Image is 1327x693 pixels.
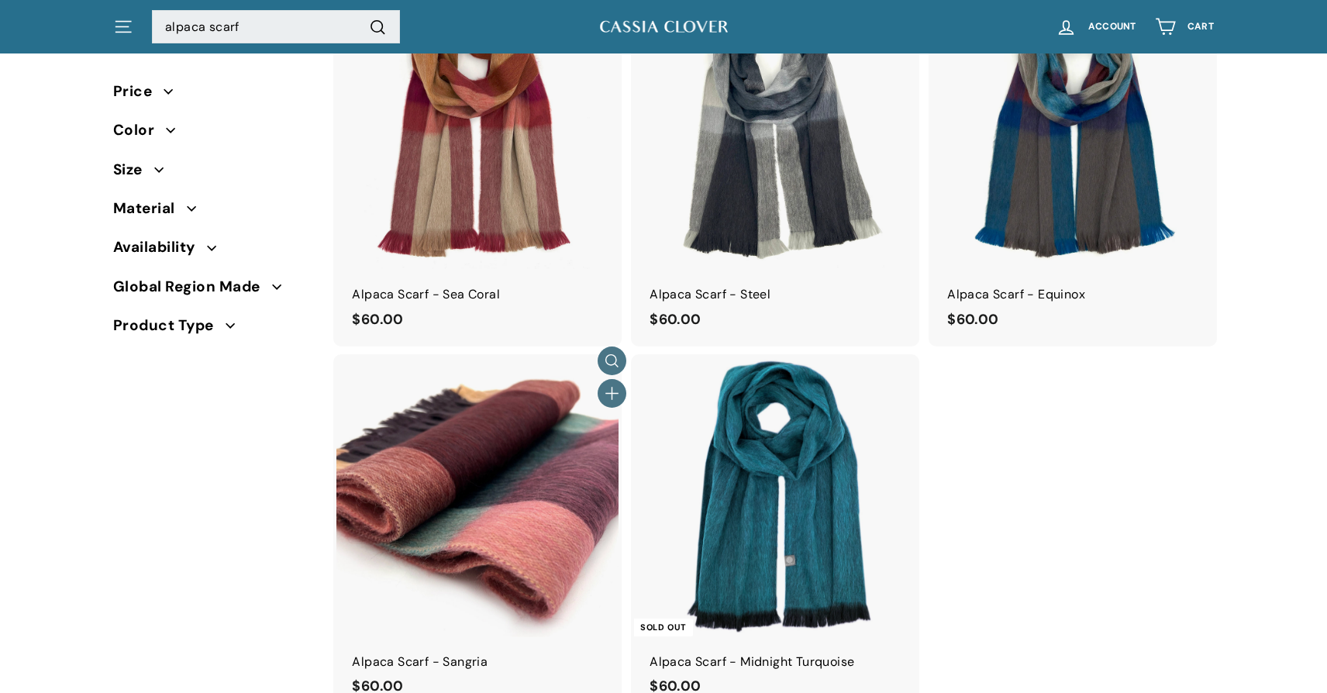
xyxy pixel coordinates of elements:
span: Size [113,158,154,181]
div: Alpaca Scarf - Steel [650,284,901,305]
input: Search [152,10,400,44]
span: Availability [113,236,207,260]
span: Product Type [113,314,226,337]
span: $60.00 [352,310,403,329]
div: Sold Out [634,619,692,636]
div: Alpaca Scarf - Equinox [947,284,1198,305]
button: Material [113,193,312,232]
button: Price [113,76,312,115]
span: $60.00 [947,310,998,329]
div: Alpaca Scarf - Sea Coral [352,284,603,305]
a: Cart [1146,4,1223,50]
a: Account [1046,4,1146,50]
span: Color [113,119,166,142]
button: Color [113,115,312,153]
button: Availability [113,233,312,271]
div: Alpaca Scarf - Midnight Turquoise [650,652,901,672]
span: Account [1088,22,1136,32]
div: Alpaca Scarf - Sangria [352,652,603,672]
span: Cart [1187,22,1214,32]
button: Global Region Made [113,271,312,310]
span: Material [113,197,187,220]
span: $60.00 [650,310,701,329]
span: Global Region Made [113,275,272,298]
span: Price [113,80,164,103]
button: Size [113,154,312,193]
button: Product Type [113,310,312,349]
